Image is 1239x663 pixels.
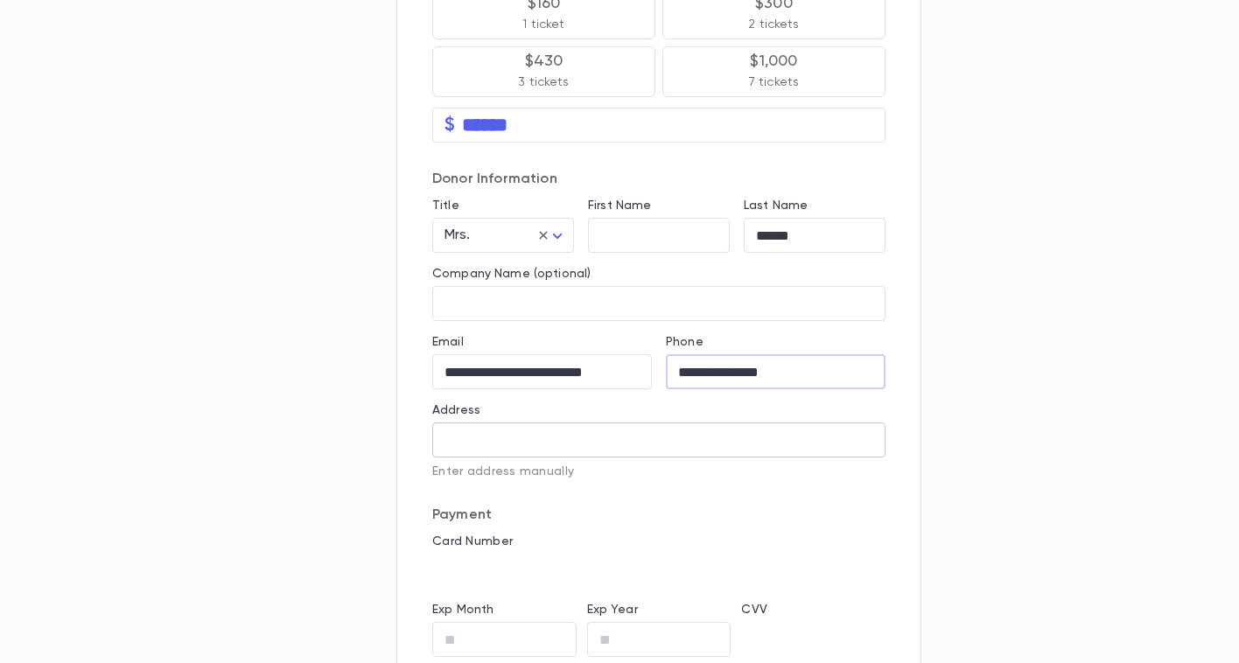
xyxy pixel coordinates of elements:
button: $4303 tickets [432,46,655,97]
p: $1,000 [750,52,797,70]
p: CVV [741,603,885,617]
label: Email [432,335,464,349]
button: $1,0007 tickets [662,46,885,97]
p: Enter address manually [432,464,885,478]
p: 3 tickets [518,73,569,91]
p: Card Number [432,534,885,548]
label: Phone [666,335,703,349]
label: Last Name [744,199,808,213]
label: Exp Year [587,603,638,617]
label: Address [432,403,480,417]
p: Payment [432,506,885,524]
label: Exp Month [432,603,493,617]
p: Donor Information [432,171,885,188]
span: Mrs. [444,228,471,242]
div: Mrs. [432,219,574,253]
p: 1 ticket [522,16,564,33]
p: 7 tickets [749,73,799,91]
p: $ [444,116,455,134]
label: Company Name (optional) [432,267,591,281]
p: $430 [525,52,563,70]
iframe: card [432,554,885,589]
label: First Name [588,199,651,213]
p: 2 tickets [748,16,799,33]
iframe: cvv [741,622,885,657]
label: Title [432,199,459,213]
